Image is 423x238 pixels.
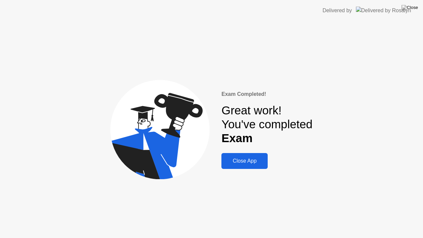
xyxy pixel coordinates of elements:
[223,158,266,164] div: Close App
[323,7,352,15] div: Delivered by
[402,5,418,10] img: Close
[221,103,312,145] div: Great work! You've completed
[221,153,268,169] button: Close App
[356,7,411,14] img: Delivered by Rosalyn
[221,132,252,144] b: Exam
[221,90,312,98] div: Exam Completed!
